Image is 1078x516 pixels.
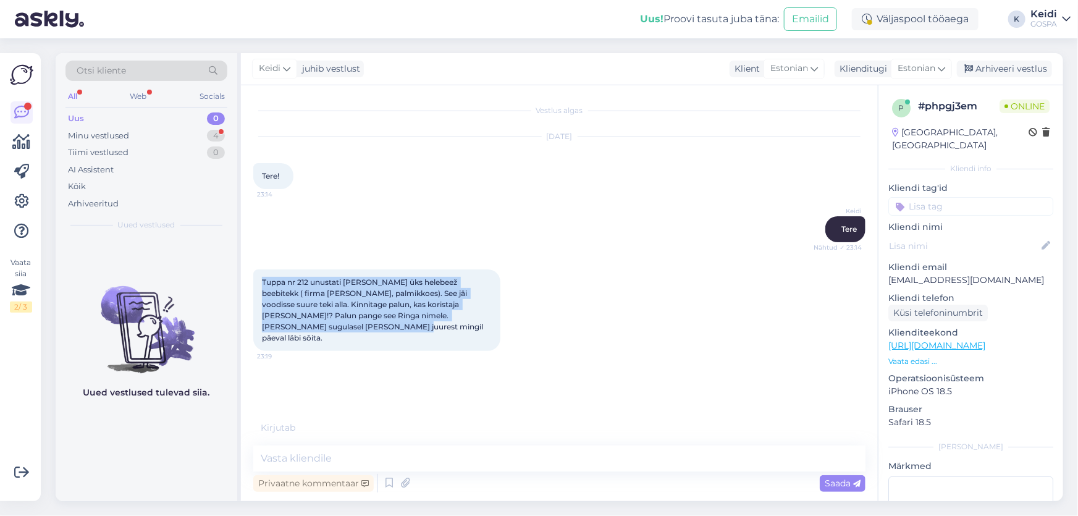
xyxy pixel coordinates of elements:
[56,264,237,375] img: No chats
[888,292,1053,305] p: Kliendi telefon
[68,164,114,176] div: AI Assistent
[10,302,32,313] div: 2 / 3
[295,422,297,433] span: .
[128,88,149,104] div: Web
[65,88,80,104] div: All
[888,385,1053,398] p: iPhone OS 18.5
[207,130,225,142] div: 4
[68,130,129,142] div: Minu vestlused
[77,64,126,77] span: Otsi kliente
[888,356,1053,367] p: Vaata edasi ...
[888,460,1053,473] p: Märkmed
[888,326,1053,339] p: Klienditeekond
[825,478,861,489] span: Saada
[898,62,935,75] span: Estonian
[957,61,1052,77] div: Arhiveeri vestlus
[1030,9,1057,19] div: Keidi
[918,99,1000,114] div: # phpgj3em
[888,221,1053,234] p: Kliendi nimi
[253,421,865,434] div: Kirjutab
[888,305,988,321] div: Küsi telefoninumbrit
[770,62,808,75] span: Estonian
[1000,99,1050,113] span: Online
[118,219,175,231] span: Uued vestlused
[888,416,1053,429] p: Safari 18.5
[841,224,857,234] span: Tere
[888,274,1053,287] p: [EMAIL_ADDRESS][DOMAIN_NAME]
[262,171,279,180] span: Tere!
[83,386,210,399] p: Uued vestlused tulevad siia.
[1030,9,1071,29] a: KeidiGOSPA
[899,103,904,112] span: p
[257,190,303,199] span: 23:14
[1030,19,1057,29] div: GOSPA
[815,206,862,216] span: Keidi
[262,277,485,342] span: Tuppa nr 212 unustati [PERSON_NAME] üks helebeež beebitekk ( firma [PERSON_NAME], palmikkoes). Se...
[68,112,84,125] div: Uus
[257,352,303,361] span: 23:19
[889,239,1039,253] input: Lisa nimi
[730,62,760,75] div: Klient
[888,340,985,351] a: [URL][DOMAIN_NAME]
[888,197,1053,216] input: Lisa tag
[640,13,663,25] b: Uus!
[814,243,862,252] span: Nähtud ✓ 23:14
[784,7,837,31] button: Emailid
[888,261,1053,274] p: Kliendi email
[253,131,865,142] div: [DATE]
[640,12,779,27] div: Proovi tasuta juba täna:
[10,257,32,313] div: Vaata siia
[10,63,33,87] img: Askly Logo
[892,126,1029,152] div: [GEOGRAPHIC_DATA], [GEOGRAPHIC_DATA]
[207,112,225,125] div: 0
[68,180,86,193] div: Kõik
[253,475,374,492] div: Privaatne kommentaar
[297,62,360,75] div: juhib vestlust
[835,62,887,75] div: Klienditugi
[259,62,280,75] span: Keidi
[888,403,1053,416] p: Brauser
[197,88,227,104] div: Socials
[68,198,119,210] div: Arhiveeritud
[888,182,1053,195] p: Kliendi tag'id
[888,372,1053,385] p: Operatsioonisüsteem
[1008,11,1025,28] div: K
[253,105,865,116] div: Vestlus algas
[888,163,1053,174] div: Kliendi info
[207,146,225,159] div: 0
[68,146,128,159] div: Tiimi vestlused
[852,8,979,30] div: Väljaspool tööaega
[888,441,1053,452] div: [PERSON_NAME]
